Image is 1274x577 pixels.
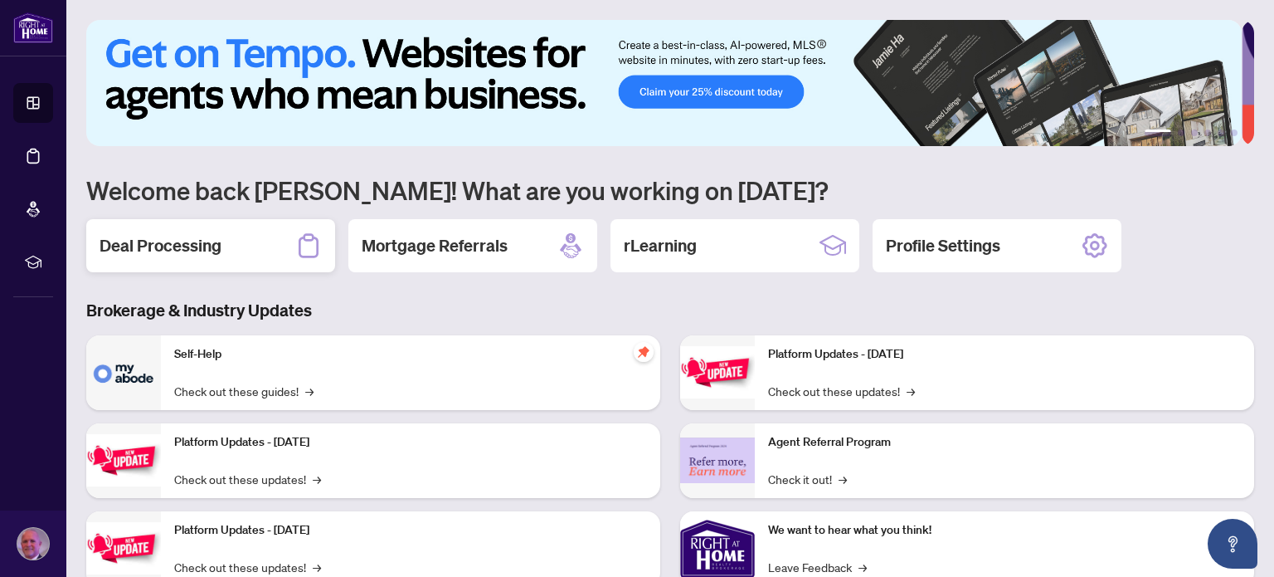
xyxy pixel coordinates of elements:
img: Platform Updates - July 21, 2025 [86,522,161,575]
span: → [305,382,314,400]
img: logo [13,12,53,43]
button: 6 [1231,130,1238,136]
span: → [839,470,847,488]
h1: Welcome back [PERSON_NAME]! What are you working on [DATE]? [86,174,1254,206]
a: Leave Feedback→ [768,558,867,576]
img: Slide 0 [86,20,1242,146]
button: 2 [1178,130,1184,136]
p: Platform Updates - [DATE] [174,521,647,540]
button: 1 [1145,130,1171,136]
p: Self-Help [174,345,647,364]
span: pushpin [634,342,654,362]
p: We want to hear what you think! [768,521,1241,540]
span: → [313,470,321,488]
h2: Mortgage Referrals [362,234,508,257]
a: Check out these updates!→ [768,382,915,400]
a: Check it out!→ [768,470,847,488]
span: → [907,382,915,400]
img: Platform Updates - June 23, 2025 [680,346,755,399]
a: Check out these updates!→ [174,558,321,576]
button: Open asap [1208,519,1257,569]
img: Platform Updates - September 16, 2025 [86,434,161,487]
span: → [313,558,321,576]
h2: Deal Processing [100,234,221,257]
span: → [858,558,867,576]
button: 4 [1204,130,1211,136]
img: Profile Icon [17,528,49,560]
button: 3 [1191,130,1198,136]
p: Platform Updates - [DATE] [174,433,647,452]
p: Agent Referral Program [768,433,1241,452]
img: Agent Referral Program [680,438,755,483]
h2: Profile Settings [886,234,1000,257]
a: Check out these guides!→ [174,382,314,400]
a: Check out these updates!→ [174,470,321,488]
button: 5 [1218,130,1224,136]
h2: rLearning [624,234,697,257]
p: Platform Updates - [DATE] [768,345,1241,364]
img: Self-Help [86,335,161,410]
h3: Brokerage & Industry Updates [86,299,1254,322]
